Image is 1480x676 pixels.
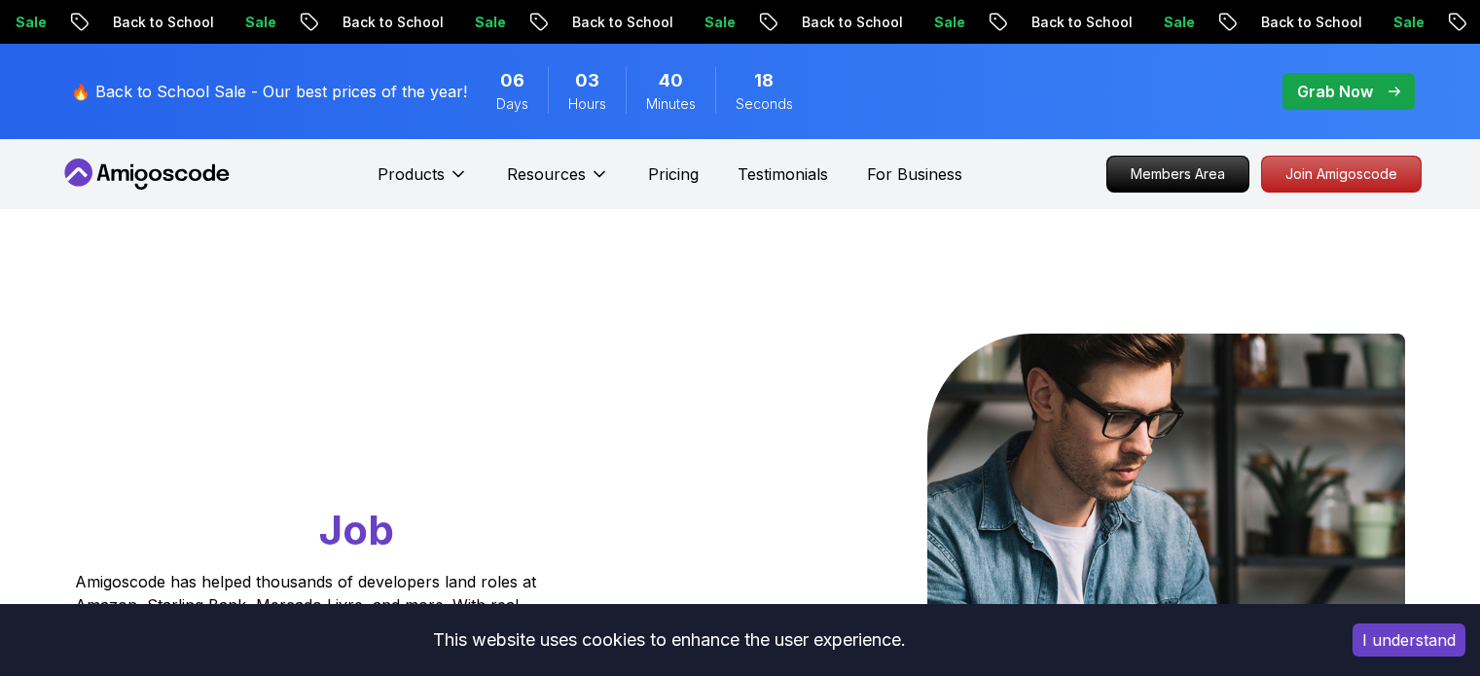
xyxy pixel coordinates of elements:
[1353,623,1465,657] button: Accept cookies
[496,94,528,114] span: Days
[226,13,288,32] p: Sale
[507,162,609,201] button: Resources
[75,570,542,663] p: Amigoscode has helped thousands of developers land roles at Amazon, Starling Bank, Mercado Livre,...
[1242,13,1374,32] p: Back to School
[915,13,977,32] p: Sale
[1374,13,1436,32] p: Sale
[75,334,611,558] h1: Go From Learning to Hired: Master Java, Spring Boot & Cloud Skills That Get You the
[648,162,699,186] a: Pricing
[1261,156,1422,193] a: Join Amigoscode
[736,94,793,114] span: Seconds
[378,162,468,201] button: Products
[323,13,455,32] p: Back to School
[1297,80,1373,103] p: Grab Now
[568,94,606,114] span: Hours
[93,13,226,32] p: Back to School
[455,13,518,32] p: Sale
[1144,13,1207,32] p: Sale
[646,94,696,114] span: Minutes
[782,13,915,32] p: Back to School
[1106,156,1249,193] a: Members Area
[754,67,774,94] span: 18 Seconds
[319,505,394,554] span: Job
[1012,13,1144,32] p: Back to School
[1107,157,1248,192] p: Members Area
[378,162,445,186] p: Products
[507,162,586,186] p: Resources
[575,67,599,94] span: 3 Hours
[685,13,747,32] p: Sale
[500,67,524,94] span: 6 Days
[738,162,828,186] a: Testimonials
[659,67,683,94] span: 40 Minutes
[1262,157,1421,192] p: Join Amigoscode
[553,13,685,32] p: Back to School
[867,162,962,186] a: For Business
[15,619,1323,661] div: This website uses cookies to enhance the user experience.
[71,80,467,103] p: 🔥 Back to School Sale - Our best prices of the year!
